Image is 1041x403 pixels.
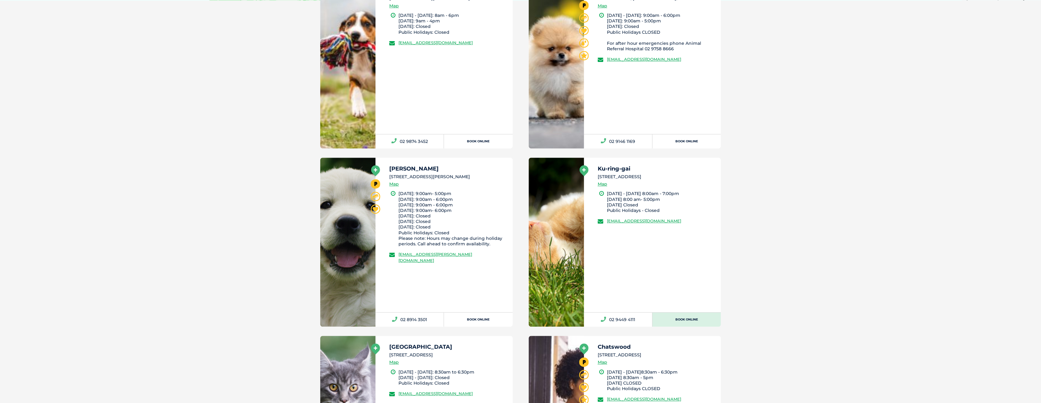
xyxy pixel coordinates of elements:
a: Map [598,359,607,366]
li: [STREET_ADDRESS] [389,352,507,358]
li: [DATE]: 9:00am- 5:00pm [DATE]: 9:00am - 6:00pm [DATE]: 9:00am - 6:00pm [DATE]: 9:00am- 6:00pm [DA... [398,191,507,247]
a: Map [389,359,399,366]
li: [STREET_ADDRESS] [598,174,716,180]
li: [DATE] - [DATE]: 9:00am - 6:00pm [DATE]: 9:00am - 5:00pm [DATE]: Closed Public Holidays CLOSED Fo... [607,13,716,52]
a: 02 9146 1169 [584,134,652,148]
li: [STREET_ADDRESS][PERSON_NAME] [389,174,507,180]
a: Map [389,181,399,188]
h5: Chatswood [598,344,716,350]
a: Map [598,181,607,188]
a: [EMAIL_ADDRESS][PERSON_NAME][DOMAIN_NAME] [398,252,472,263]
a: [EMAIL_ADDRESS][DOMAIN_NAME] [607,397,681,401]
a: 02 9874 3452 [375,134,444,148]
a: Book Online [652,134,721,148]
li: [DATE] - [DATE]: 8:30am to 6:30pm [DATE] - [DATE]: Closed Public Holidays: Closed [398,369,507,386]
a: [EMAIL_ADDRESS][DOMAIN_NAME] [398,40,473,45]
a: Book Online [444,134,512,148]
h5: Ku-ring-gai [598,166,716,171]
h5: [PERSON_NAME] [389,166,507,171]
a: [EMAIL_ADDRESS][DOMAIN_NAME] [607,57,681,62]
a: 02 8914 3501 [375,313,444,327]
a: Book Online [652,313,721,327]
h5: [GEOGRAPHIC_DATA] [389,344,507,350]
a: Map [598,2,607,10]
a: [EMAIL_ADDRESS][DOMAIN_NAME] [398,391,473,396]
a: Book Online [444,313,512,327]
li: [STREET_ADDRESS] [598,352,716,358]
a: [EMAIL_ADDRESS][DOMAIN_NAME] [607,218,681,223]
a: Map [389,2,399,10]
a: 02 9449 4111 [584,313,652,327]
li: [DATE] - [DATE]8:30am - 6:30pm [DATE] 8:30am - 5pm [DATE] CLOSED Public Holidays CLOSED [607,369,716,392]
li: [DATE] - [DATE] 8:00am - 7:00pm [DATE] 8:00 am- 5:00pm [DATE] Closed Public Holidays - Closed [607,191,716,213]
li: [DATE] - [DATE]: 8am - 6pm [DATE]: 9am - 4pm [DATE]: Closed Public Holidays: Closed [398,13,507,35]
